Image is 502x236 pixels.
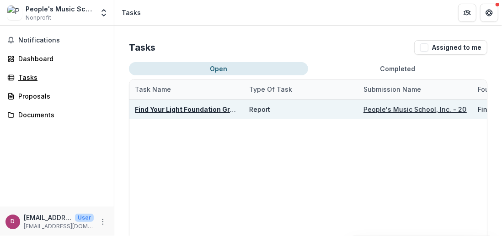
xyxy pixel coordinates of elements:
[129,84,176,94] div: Task Name
[11,219,15,225] div: development@peoplesmusicschool.org
[129,79,244,99] div: Task Name
[4,70,110,85] a: Tasks
[244,79,358,99] div: Type of Task
[18,37,107,44] span: Notifications
[4,51,110,66] a: Dashboard
[18,110,103,120] div: Documents
[122,8,141,17] div: Tasks
[249,105,270,114] div: Report
[75,214,94,222] p: User
[458,4,476,22] button: Partners
[18,91,103,101] div: Proposals
[358,79,472,99] div: Submission Name
[18,73,103,82] div: Tasks
[4,33,110,47] button: Notifications
[129,62,308,75] button: Open
[26,4,94,14] div: People's Music School, Inc.
[24,213,71,222] p: [EMAIL_ADDRESS][DOMAIN_NAME]
[129,42,155,53] h2: Tasks
[97,4,110,22] button: Open entity switcher
[24,222,94,231] p: [EMAIL_ADDRESS][DOMAIN_NAME]
[26,14,51,22] span: Nonprofit
[308,62,487,75] button: Completed
[414,40,487,55] button: Assigned to me
[135,105,265,113] a: Find Your Light Foundation Grant Report
[18,54,103,63] div: Dashboard
[480,4,498,22] button: Get Help
[244,84,298,94] div: Type of Task
[118,6,144,19] nav: breadcrumb
[4,107,110,122] a: Documents
[97,216,108,227] button: More
[4,89,110,104] a: Proposals
[358,84,427,94] div: Submission Name
[7,5,22,20] img: People's Music School, Inc.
